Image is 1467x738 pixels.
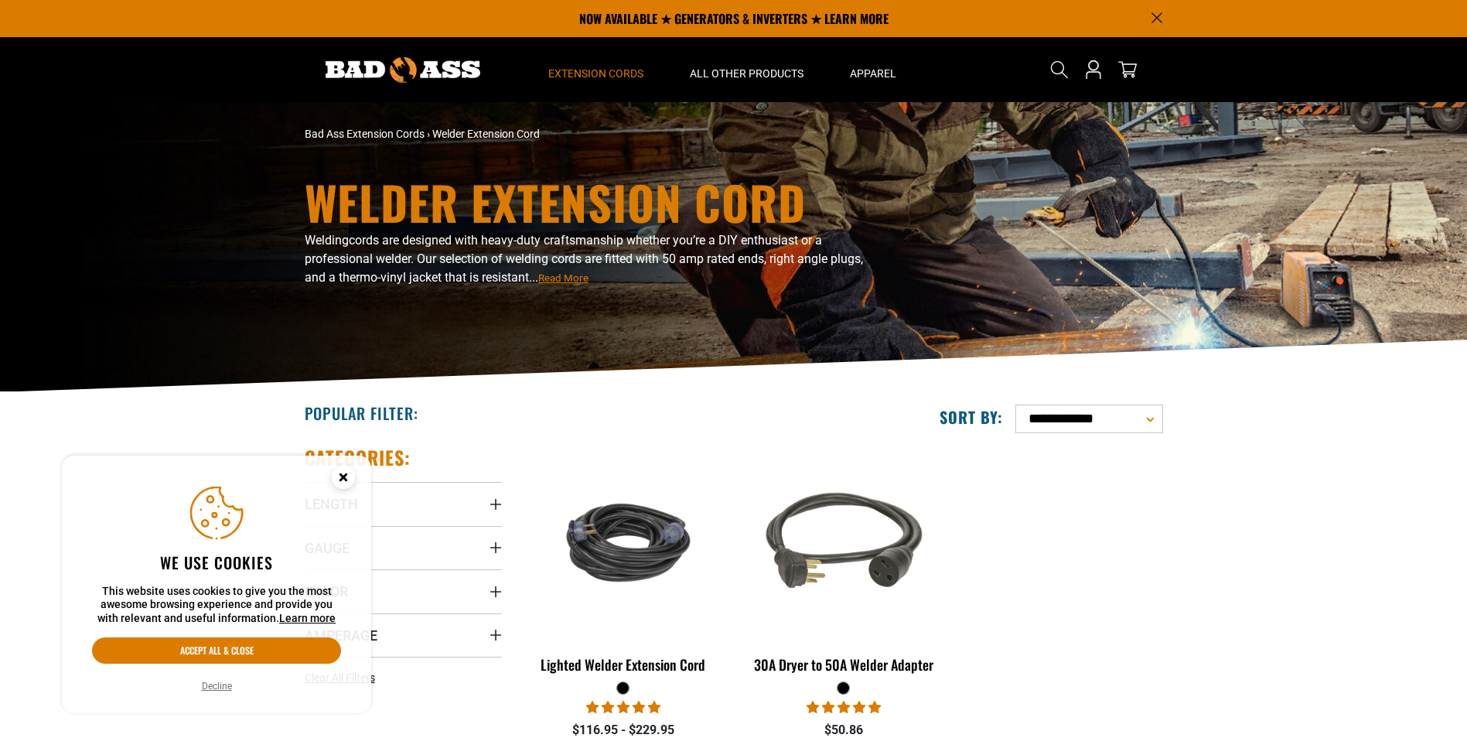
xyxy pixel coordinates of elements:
summary: Search [1047,57,1072,82]
summary: Amperage [305,613,502,657]
span: cords are designed with heavy-duty craftsmanship whether you’re a DIY enthusiast or a professiona... [305,233,863,285]
summary: Gauge [305,526,502,569]
span: 5.00 stars [807,700,881,715]
nav: breadcrumbs [305,126,869,142]
h2: Categories: [305,446,411,470]
span: Apparel [850,67,896,80]
a: Bad Ass Extension Cords [305,128,425,140]
img: Bad Ass Extension Cords [326,57,480,83]
aside: Cookie Consent [62,456,371,714]
a: black Lighted Welder Extension Cord [525,446,722,681]
span: All Other Products [690,67,803,80]
div: 30A Dryer to 50A Welder Adapter [745,658,942,671]
p: Welding [305,231,869,287]
span: Extension Cords [548,67,643,80]
button: Decline [197,678,237,694]
summary: Apparel [827,37,919,102]
h2: Popular Filter: [305,403,418,423]
span: Read More [538,272,589,284]
img: black [526,483,721,602]
a: black 30A Dryer to 50A Welder Adapter [745,446,942,681]
img: black [746,453,941,631]
h2: We use cookies [92,552,341,572]
summary: Extension Cords [525,37,667,102]
span: 5.00 stars [586,700,660,715]
button: Accept all & close [92,637,341,664]
div: Lighted Welder Extension Cord [525,658,722,671]
a: Learn more [279,612,336,624]
span: Welder Extension Cord [432,128,540,140]
summary: All Other Products [667,37,827,102]
span: › [427,128,430,140]
summary: Color [305,569,502,613]
p: This website uses cookies to give you the most awesome browsing experience and provide you with r... [92,585,341,626]
summary: Length [305,482,502,525]
h1: Welder Extension Cord [305,179,869,225]
label: Sort by: [940,407,1003,427]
